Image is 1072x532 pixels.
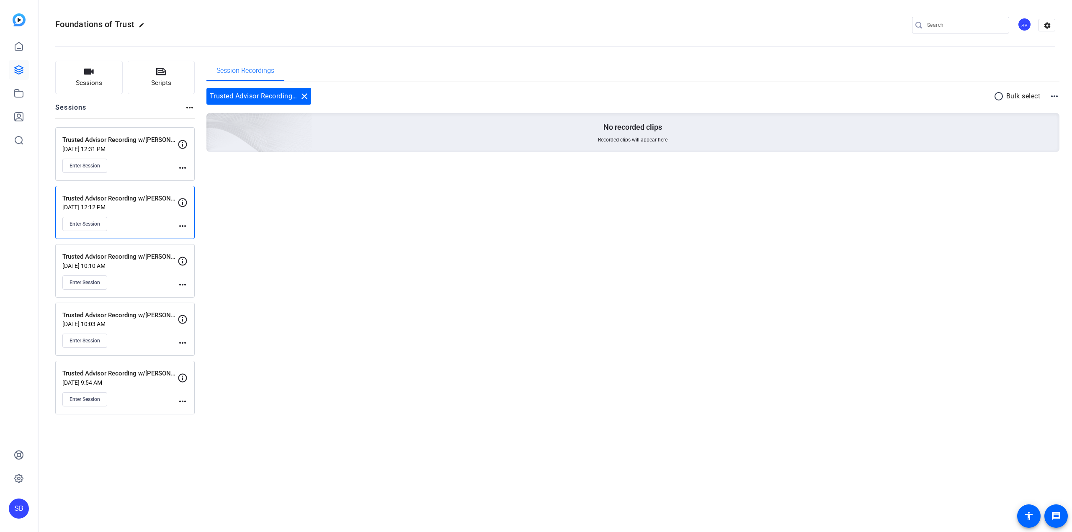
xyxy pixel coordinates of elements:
mat-icon: more_horiz [178,396,188,406]
mat-icon: more_horiz [178,280,188,290]
span: Enter Session [70,396,100,403]
mat-icon: more_horiz [185,103,195,113]
div: Trusted Advisor Recording w/[PERSON_NAME] [206,88,311,105]
p: [DATE] 12:31 PM [62,146,178,152]
button: Sessions [55,61,123,94]
span: Enter Session [70,337,100,344]
p: Trusted Advisor Recording w/[PERSON_NAME] [62,369,178,378]
span: Session Recordings [216,67,274,74]
p: [DATE] 10:10 AM [62,262,178,269]
p: [DATE] 10:03 AM [62,321,178,327]
img: embarkstudio-empty-session.png [113,30,312,212]
div: SB [9,499,29,519]
div: SB [1018,18,1031,31]
button: Scripts [128,61,195,94]
span: Enter Session [70,221,100,227]
button: Enter Session [62,217,107,231]
h2: Sessions [55,103,87,118]
p: No recorded clips [603,122,662,132]
mat-icon: accessibility [1024,511,1034,521]
p: Bulk select [1006,91,1041,101]
span: Scripts [151,78,171,88]
p: Trusted Advisor Recording w/[PERSON_NAME] [62,311,178,320]
span: Recorded clips will appear here [598,136,667,143]
img: blue-gradient.svg [13,13,26,26]
p: [DATE] 12:12 PM [62,204,178,211]
p: Trusted Advisor Recording w/[PERSON_NAME] [62,194,178,203]
span: Enter Session [70,162,100,169]
span: Enter Session [70,279,100,286]
mat-icon: radio_button_unchecked [994,91,1006,101]
mat-icon: close [299,91,309,101]
p: Trusted Advisor Recording w/[PERSON_NAME] [62,252,178,262]
p: Trusted Advisor Recording w/[PERSON_NAME] [62,135,178,145]
button: Enter Session [62,275,107,290]
mat-icon: more_horiz [178,221,188,231]
mat-icon: more_horiz [178,163,188,173]
span: Foundations of Trust [55,19,134,29]
p: [DATE] 9:54 AM [62,379,178,386]
mat-icon: settings [1039,19,1056,32]
span: Sessions [76,78,102,88]
input: Search [927,20,1002,30]
button: Enter Session [62,392,107,406]
mat-icon: more_horiz [1049,91,1059,101]
mat-icon: more_horiz [178,338,188,348]
button: Enter Session [62,334,107,348]
ngx-avatar: Steven Bernucci [1018,18,1032,32]
mat-icon: edit [139,22,149,32]
button: Enter Session [62,159,107,173]
mat-icon: message [1051,511,1061,521]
